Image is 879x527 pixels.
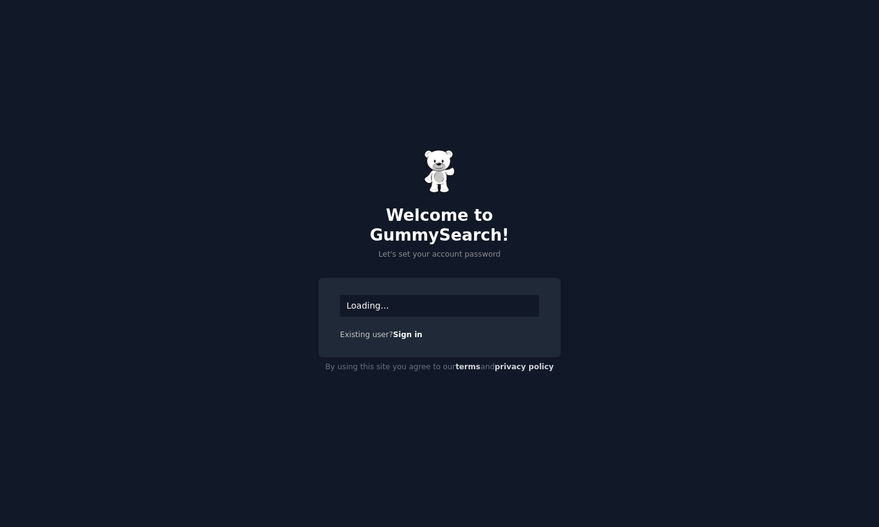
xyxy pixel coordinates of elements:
a: privacy policy [495,362,554,371]
div: Loading... [340,295,539,317]
img: Gummy Bear [424,150,455,193]
span: Existing user? [340,330,393,339]
p: Let's set your account password [318,249,561,260]
h2: Welcome to GummySearch! [318,206,561,245]
div: By using this site you agree to our and [318,358,561,377]
a: terms [456,362,480,371]
a: Sign in [393,330,423,339]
